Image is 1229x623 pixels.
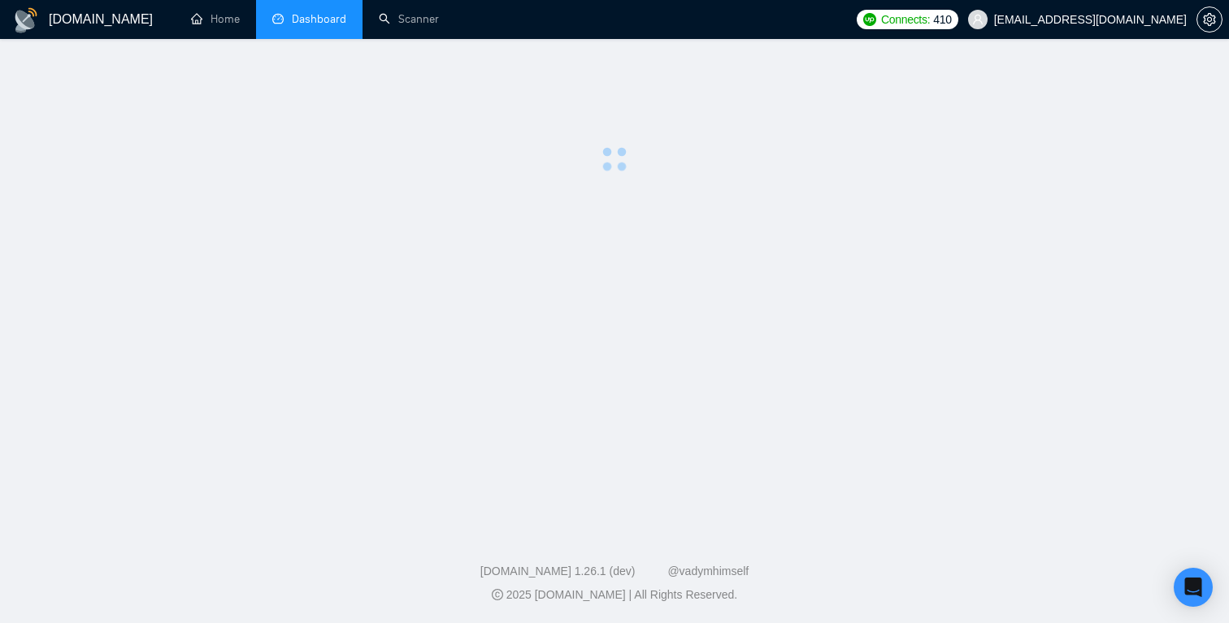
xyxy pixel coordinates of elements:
a: [DOMAIN_NAME] 1.26.1 (dev) [480,565,636,578]
span: Connects: [881,11,930,28]
span: user [972,14,984,25]
span: setting [1197,13,1222,26]
button: setting [1196,6,1222,32]
a: @vadymhimself [667,565,749,578]
img: upwork-logo.png [863,13,876,26]
a: homeHome [191,12,240,26]
a: setting [1196,13,1222,26]
span: 410 [933,11,951,28]
div: Open Intercom Messenger [1174,568,1213,607]
div: 2025 [DOMAIN_NAME] | All Rights Reserved. [13,586,1216,604]
img: logo [13,7,39,33]
a: searchScanner [379,12,439,26]
span: dashboard [272,13,284,24]
span: copyright [492,589,503,600]
span: Dashboard [292,12,346,26]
